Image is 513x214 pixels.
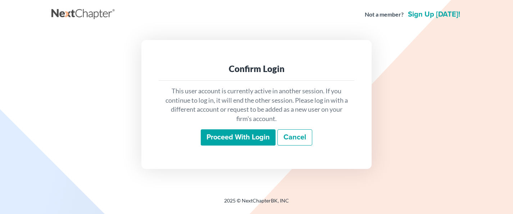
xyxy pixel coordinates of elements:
[407,11,462,18] a: Sign up [DATE]!
[164,86,349,124] p: This user account is currently active in another session. If you continue to log in, it will end ...
[365,10,404,19] strong: Not a member?
[164,63,349,75] div: Confirm Login
[201,129,276,146] input: Proceed with login
[277,129,312,146] a: Cancel
[51,197,462,210] div: 2025 © NextChapterBK, INC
